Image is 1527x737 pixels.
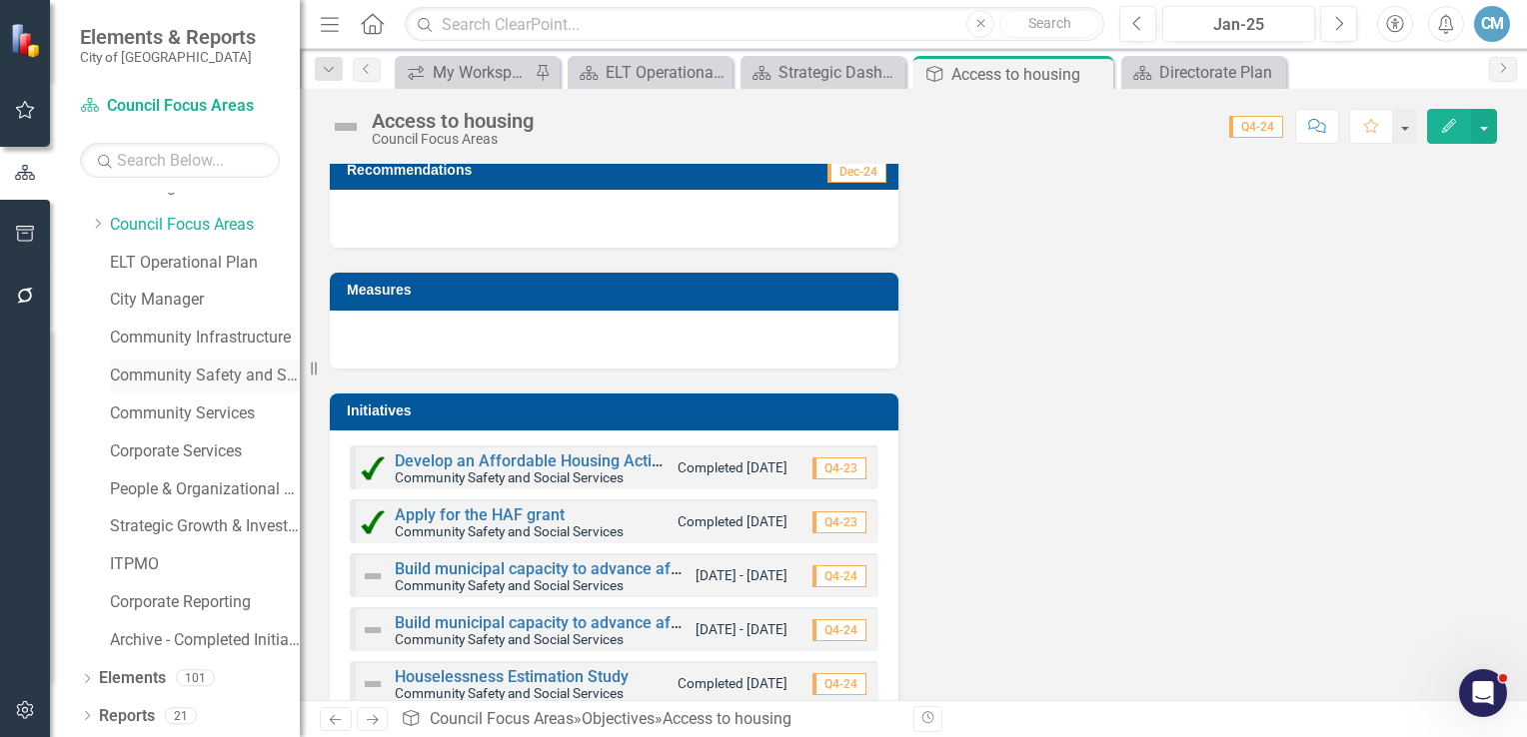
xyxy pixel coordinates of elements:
div: Access to housing [372,110,534,132]
img: Not Defined [361,564,385,588]
img: Completed [361,456,385,480]
small: Community Safety and Social Services [395,523,624,539]
span: Q4-23 [812,457,866,479]
a: Reports [99,705,155,728]
div: 21 [165,707,197,724]
span: Dec-24 [827,161,886,183]
a: Elements [99,667,166,690]
a: Build municipal capacity to advance affordable housing solutions [395,613,861,632]
small: Completed [DATE] [678,458,787,477]
a: Community Safety and Social Services [110,365,300,387]
a: ITPMO [110,553,300,576]
small: Community Safety and Social Services [395,685,624,701]
span: Q4-24 [812,673,866,695]
a: My Workspace [400,60,530,85]
span: Q4-24 [812,619,866,641]
a: Council Focus Areas [110,214,300,237]
a: Strategic Growth & Investment [110,515,300,538]
input: Search ClearPoint... [405,7,1104,42]
small: [DATE] - [DATE] [696,620,787,639]
a: Community Infrastructure [110,327,300,350]
div: Access to housing [663,709,791,728]
img: Not Defined [330,111,362,143]
small: Completed [DATE] [678,512,787,531]
div: Strategic Dashboard [778,60,900,85]
a: Apply for the HAF grant [395,505,565,524]
h3: Recommendations [347,163,711,178]
small: Community Safety and Social Services [395,469,624,485]
a: Objectives [582,709,655,728]
span: Q4-24 [812,565,866,587]
a: People & Organizational Effectiveness [110,478,300,501]
small: [DATE] - [DATE] [696,566,787,585]
span: Search [1028,15,1071,31]
a: Directorate Plan [1126,60,1281,85]
h3: Initiatives [347,403,888,418]
button: Search [999,10,1099,38]
a: City Manager [110,289,300,312]
small: City of [GEOGRAPHIC_DATA] [80,49,256,65]
a: Corporate Reporting [110,591,300,614]
a: ELT Operational Plan [110,252,300,275]
span: Elements & Reports [80,25,256,49]
div: Council Focus Areas [372,132,534,147]
img: ClearPoint Strategy [9,21,47,59]
span: Q4-24 [1229,116,1283,138]
div: Jan-25 [1169,13,1308,37]
div: » » [401,708,898,731]
img: Not Defined [361,618,385,642]
input: Search Below... [80,143,280,178]
div: Access to housing [951,62,1108,87]
span: Q4-23 [812,511,866,533]
a: Houselessness Estimation Study [395,667,629,686]
a: Archive - Completed Initiatives [110,629,300,652]
button: Jan-25 [1162,6,1315,42]
div: 101 [176,670,215,687]
a: Build municipal capacity to advance affordable housing solutions [395,559,861,578]
a: Corporate Services [110,440,300,463]
div: Directorate Plan [1159,60,1281,85]
a: Community Services [110,402,300,425]
button: CM [1474,6,1510,42]
a: Council Focus Areas [80,95,280,118]
small: Community Safety and Social Services [395,631,624,647]
h3: Measures [347,283,888,298]
small: Completed [DATE] [678,674,787,693]
div: ELT Operational Plan [DATE]-[DATE] [606,60,728,85]
a: Council Focus Areas [430,709,574,728]
a: Develop an Affordable Housing Action Plan [395,451,706,470]
div: My Workspace [433,60,530,85]
iframe: Intercom live chat [1459,669,1507,717]
img: Not Defined [361,672,385,696]
a: ELT Operational Plan [DATE]-[DATE] [573,60,728,85]
a: Strategic Dashboard [746,60,900,85]
img: Completed [361,510,385,534]
small: Community Safety and Social Services [395,577,624,593]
